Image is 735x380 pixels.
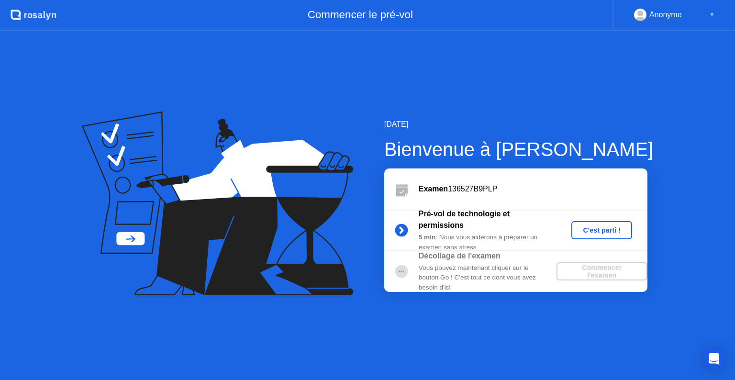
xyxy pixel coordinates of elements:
[419,210,510,229] b: Pré-vol de technologie et permissions
[702,347,725,370] div: Open Intercom Messenger
[419,263,557,292] div: Vous pouvez maintenant cliquer sur le bouton Go ! C'est tout ce dont vous avez besoin d'ici
[575,226,628,234] div: C'est parti !
[649,9,682,21] div: Anonyme
[571,221,632,239] button: C'est parti !
[419,234,436,241] b: 5 min
[419,233,557,252] div: : Nous vous aiderons à préparer un examen sans stress
[560,264,644,279] div: Commencer l'examen
[419,252,501,260] b: Décollage de l'examen
[557,262,647,280] button: Commencer l'examen
[384,135,653,164] div: Bienvenue à [PERSON_NAME]
[710,9,714,21] div: ▼
[419,185,448,193] b: Examen
[384,119,653,130] div: [DATE]
[419,183,647,195] div: 136527B9PLP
